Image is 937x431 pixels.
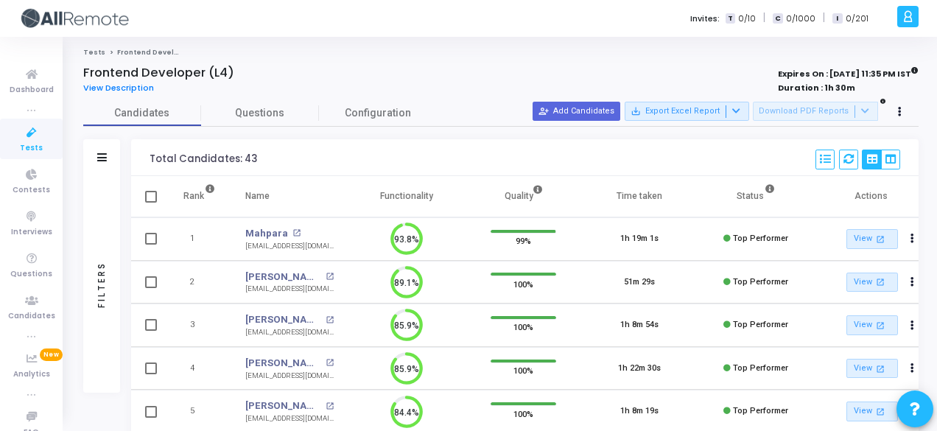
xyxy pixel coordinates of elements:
[513,406,533,421] span: 100%
[10,268,52,281] span: Questions
[245,226,288,241] a: Mahpara
[778,64,919,80] strong: Expires On : [DATE] 11:35 PM IST
[516,234,531,248] span: 99%
[625,102,749,121] button: Export Excel Report
[20,142,43,155] span: Tests
[83,105,201,121] span: Candidates
[245,371,334,382] div: [EMAIL_ADDRESS][DOMAIN_NAME]
[874,319,887,332] mat-icon: open_in_new
[902,272,923,292] button: Actions
[846,13,868,25] span: 0/201
[823,10,825,26] span: |
[618,362,661,375] div: 1h 22m 30s
[874,362,887,375] mat-icon: open_in_new
[11,226,52,239] span: Interviews
[846,315,898,335] a: View
[245,413,334,424] div: [EMAIL_ADDRESS][DOMAIN_NAME]
[326,402,334,410] mat-icon: open_in_new
[533,102,620,121] button: Add Candidates
[245,284,334,295] div: [EMAIL_ADDRESS][DOMAIN_NAME]
[201,105,319,121] span: Questions
[245,188,270,204] div: Name
[245,399,322,413] a: [PERSON_NAME]
[168,347,231,390] td: 4
[168,217,231,261] td: 1
[902,315,923,336] button: Actions
[874,276,887,288] mat-icon: open_in_new
[168,304,231,347] td: 3
[874,233,887,245] mat-icon: open_in_new
[832,13,842,24] span: I
[83,82,154,94] span: View Description
[698,176,814,217] th: Status
[513,276,533,291] span: 100%
[83,66,234,80] h4: Frontend Developer (L4)
[513,320,533,334] span: 100%
[862,150,900,169] div: View Options
[13,368,50,381] span: Analytics
[326,359,334,367] mat-icon: open_in_new
[620,405,659,418] div: 1h 8m 19s
[846,273,898,292] a: View
[168,176,231,217] th: Rank
[150,153,257,165] div: Total Candidates: 43
[617,188,662,204] div: Time taken
[786,13,815,25] span: 0/1000
[620,233,659,245] div: 1h 19m 1s
[631,106,641,116] mat-icon: save_alt
[620,319,659,332] div: 1h 8m 54s
[168,261,231,304] td: 2
[83,48,919,57] nav: breadcrumb
[902,358,923,379] button: Actions
[326,316,334,324] mat-icon: open_in_new
[83,48,105,57] a: Tests
[348,176,465,217] th: Functionality
[733,320,788,329] span: Top Performer
[40,348,63,361] span: New
[465,176,581,217] th: Quality
[83,83,165,93] a: View Description
[117,48,208,57] span: Frontend Developer (L4)
[738,13,756,25] span: 0/10
[245,327,334,338] div: [EMAIL_ADDRESS][DOMAIN_NAME]
[18,4,129,33] img: logo
[292,229,301,237] mat-icon: open_in_new
[902,229,923,250] button: Actions
[846,402,898,421] a: View
[690,13,720,25] label: Invites:
[8,310,55,323] span: Candidates
[846,359,898,379] a: View
[846,229,898,249] a: View
[10,84,54,97] span: Dashboard
[538,106,549,116] mat-icon: person_add_alt
[95,203,108,365] div: Filters
[733,277,788,287] span: Top Performer
[245,356,322,371] a: [PERSON_NAME]
[733,234,788,243] span: Top Performer
[733,406,788,416] span: Top Performer
[245,270,322,284] a: [PERSON_NAME]
[753,102,878,121] button: Download PDF Reports
[624,276,655,289] div: 51m 29s
[814,176,930,217] th: Actions
[326,273,334,281] mat-icon: open_in_new
[763,10,765,26] span: |
[733,363,788,373] span: Top Performer
[345,105,411,121] span: Configuration
[513,363,533,378] span: 100%
[13,184,50,197] span: Contests
[778,82,855,94] strong: Duration : 1h 30m
[773,13,782,24] span: C
[726,13,735,24] span: T
[245,312,322,327] a: [PERSON_NAME]
[874,405,887,418] mat-icon: open_in_new
[245,241,334,252] div: [EMAIL_ADDRESS][DOMAIN_NAME]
